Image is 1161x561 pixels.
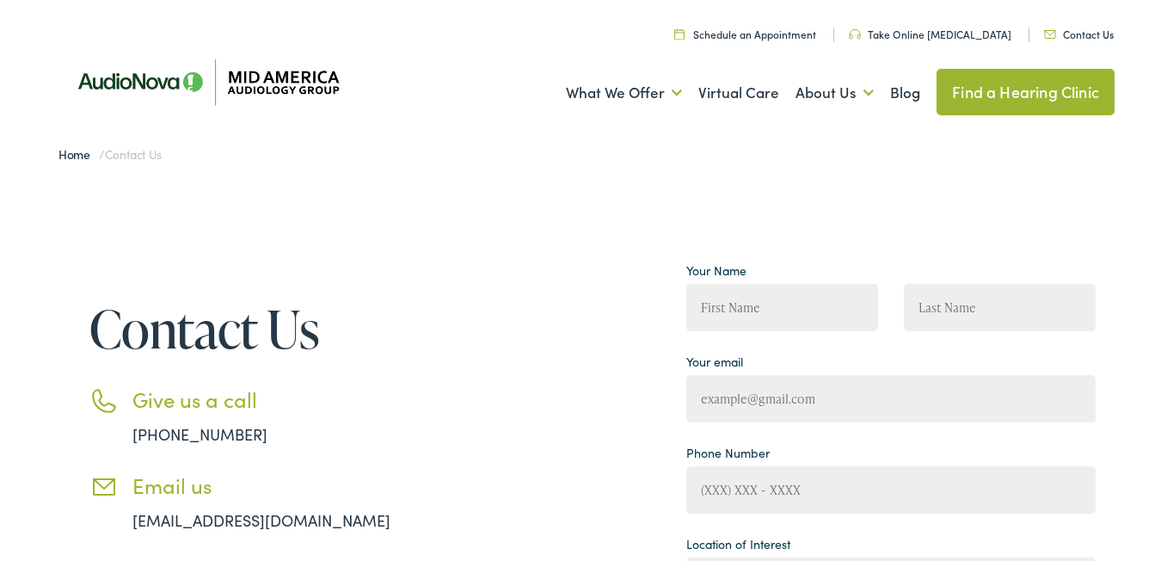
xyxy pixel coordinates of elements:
[686,353,743,371] label: Your email
[1044,30,1056,39] img: utility icon
[890,61,920,125] a: Blog
[686,535,790,553] label: Location of Interest
[566,61,682,125] a: What We Offer
[89,300,442,357] h1: Contact Us
[849,29,861,40] img: utility icon
[686,444,770,462] label: Phone Number
[674,27,816,41] a: Schedule an Appointment
[686,466,1096,514] input: (XXX) XXX - XXXX
[795,61,874,125] a: About Us
[58,145,99,163] a: Home
[686,284,878,331] input: First Name
[698,61,779,125] a: Virtual Care
[686,375,1096,422] input: example@gmail.com
[674,28,685,40] img: utility icon
[132,423,267,445] a: [PHONE_NUMBER]
[58,145,162,163] span: /
[132,509,390,531] a: [EMAIL_ADDRESS][DOMAIN_NAME]
[105,145,162,163] span: Contact Us
[904,284,1096,331] input: Last Name
[686,262,746,280] label: Your Name
[132,473,442,498] h3: Email us
[1044,27,1114,41] a: Contact Us
[132,387,442,412] h3: Give us a call
[849,27,1011,41] a: Take Online [MEDICAL_DATA]
[937,69,1115,115] a: Find a Hearing Clinic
